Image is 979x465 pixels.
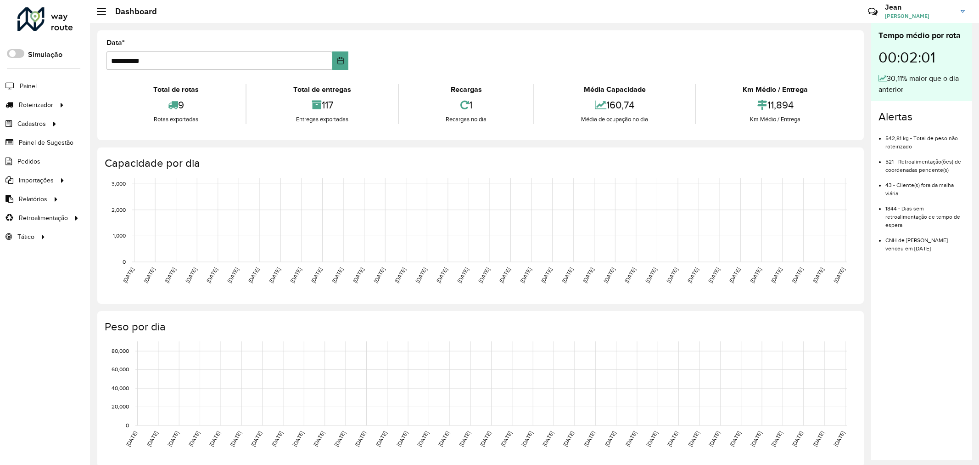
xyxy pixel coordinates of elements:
[770,267,783,284] text: [DATE]
[249,95,396,115] div: 117
[332,51,348,70] button: Choose Date
[624,430,638,448] text: [DATE]
[687,430,700,448] text: [DATE]
[878,73,965,95] div: 30,11% maior que o dia anterior
[603,267,616,284] text: [DATE]
[698,95,852,115] div: 11,894
[333,430,347,448] text: [DATE]
[17,119,46,129] span: Cadastros
[113,233,126,239] text: 1,000
[310,267,323,284] text: [DATE]
[125,430,138,448] text: [DATE]
[268,267,281,284] text: [DATE]
[208,430,221,448] text: [DATE]
[289,267,302,284] text: [DATE]
[270,430,284,448] text: [DATE]
[109,84,243,95] div: Total de rotas
[499,430,513,448] text: [DATE]
[878,42,965,73] div: 00:02:01
[401,95,531,115] div: 1
[645,430,659,448] text: [DATE]
[479,430,492,448] text: [DATE]
[112,404,129,410] text: 20,000
[396,430,409,448] text: [DATE]
[185,267,198,284] text: [DATE]
[885,229,965,253] li: CNH de [PERSON_NAME] venceu em [DATE]
[28,49,62,60] label: Simulação
[126,422,129,428] text: 0
[582,267,595,284] text: [DATE]
[537,115,693,124] div: Média de ocupação no dia
[229,430,242,448] text: [DATE]
[833,430,846,448] text: [DATE]
[205,267,218,284] text: [DATE]
[226,267,240,284] text: [DATE]
[20,81,37,91] span: Painel
[878,110,965,124] h4: Alertas
[477,267,490,284] text: [DATE]
[749,267,762,284] text: [DATE]
[885,127,965,151] li: 542,81 kg - Total de peso não roteirizado
[541,430,554,448] text: [DATE]
[250,430,263,448] text: [DATE]
[112,181,126,187] text: 3,000
[583,430,596,448] text: [DATE]
[812,430,825,448] text: [DATE]
[437,430,450,448] text: [DATE]
[375,430,388,448] text: [DATE]
[708,430,721,448] text: [DATE]
[878,29,965,42] div: Tempo médio por rota
[19,138,73,147] span: Painel de Sugestão
[863,2,883,22] a: Contato Rápido
[537,95,693,115] div: 160,74
[623,267,637,284] text: [DATE]
[728,430,742,448] text: [DATE]
[885,151,965,174] li: 521 - Retroalimentação(ões) de coordenadas pendente(s)
[352,267,365,284] text: [DATE]
[249,115,396,124] div: Entregas exportadas
[145,430,159,448] text: [DATE]
[105,320,855,334] h4: Peso por dia
[401,115,531,124] div: Recargas no dia
[885,174,965,198] li: 43 - Cliente(s) fora da malha viária
[19,100,53,110] span: Roteirizador
[758,3,854,28] div: Críticas? Dúvidas? Elogios? Sugestões? Entre em contato conosco!
[458,430,471,448] text: [DATE]
[561,267,574,284] text: [DATE]
[750,430,763,448] text: [DATE]
[393,267,407,284] text: [DATE]
[312,430,325,448] text: [DATE]
[770,430,783,448] text: [DATE]
[17,157,40,166] span: Pedidos
[109,95,243,115] div: 9
[112,367,129,373] text: 60,000
[163,267,177,284] text: [DATE]
[707,267,721,284] text: [DATE]
[604,430,617,448] text: [DATE]
[291,430,305,448] text: [DATE]
[106,37,125,48] label: Data
[19,194,47,204] span: Relatórios
[885,3,954,11] h3: Jean
[456,267,470,284] text: [DATE]
[187,430,201,448] text: [DATE]
[19,213,68,223] span: Retroalimentação
[143,267,156,284] text: [DATE]
[354,430,367,448] text: [DATE]
[106,6,157,17] h2: Dashboard
[686,267,699,284] text: [DATE]
[791,267,804,284] text: [DATE]
[519,267,532,284] text: [DATE]
[520,430,534,448] text: [DATE]
[373,267,386,284] text: [DATE]
[17,232,34,242] span: Tático
[885,198,965,229] li: 1844 - Dias sem retroalimentação de tempo de espera
[666,430,679,448] text: [DATE]
[537,84,693,95] div: Média Capacidade
[833,267,846,284] text: [DATE]
[112,348,129,354] text: 80,000
[122,267,135,284] text: [DATE]
[885,12,954,20] span: [PERSON_NAME]
[167,430,180,448] text: [DATE]
[435,267,448,284] text: [DATE]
